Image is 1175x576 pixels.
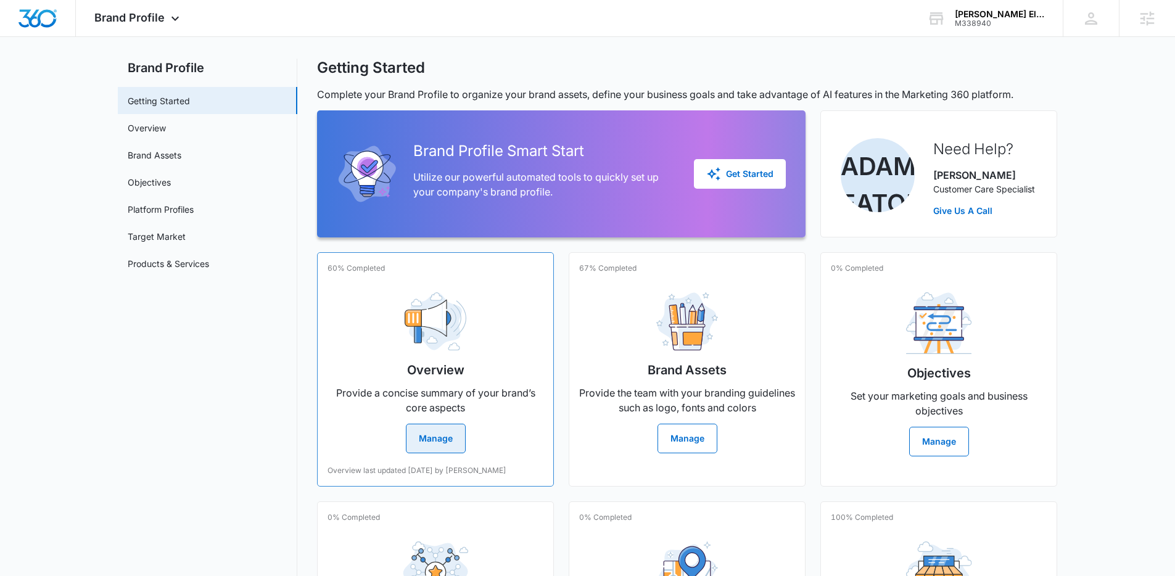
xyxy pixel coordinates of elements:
[579,512,632,523] p: 0% Completed
[128,176,171,189] a: Objectives
[413,140,674,162] h2: Brand Profile Smart Start
[955,9,1045,19] div: account name
[406,424,466,453] button: Manage
[317,87,1057,102] p: Complete your Brand Profile to organize your brand assets, define your business goals and take ad...
[933,168,1035,183] p: [PERSON_NAME]
[658,424,717,453] button: Manage
[579,263,637,274] p: 67% Completed
[955,19,1045,28] div: account id
[909,427,969,456] button: Manage
[128,230,186,243] a: Target Market
[128,257,209,270] a: Products & Services
[933,138,1035,160] h2: Need Help?
[94,11,165,24] span: Brand Profile
[933,183,1035,195] p: Customer Care Specialist
[831,389,1047,418] p: Set your marketing goals and business objectives
[831,512,893,523] p: 100% Completed
[841,138,915,212] img: Adam Eaton
[569,252,806,487] a: 67% CompletedBrand AssetsProvide the team with your branding guidelines such as logo, fonts and c...
[413,170,674,199] p: Utilize our powerful automated tools to quickly set up your company's brand profile.
[579,385,795,415] p: Provide the team with your branding guidelines such as logo, fonts and colors
[706,167,773,181] div: Get Started
[317,252,554,487] a: 60% CompletedOverviewProvide a concise summary of your brand’s core aspectsManageOverview last up...
[328,512,380,523] p: 0% Completed
[407,361,464,379] h2: Overview
[128,203,194,216] a: Platform Profiles
[648,361,727,379] h2: Brand Assets
[328,465,506,476] p: Overview last updated [DATE] by [PERSON_NAME]
[820,252,1057,487] a: 0% CompletedObjectivesSet your marketing goals and business objectivesManage
[118,59,297,77] h2: Brand Profile
[694,159,786,189] button: Get Started
[317,59,425,77] h1: Getting Started
[831,263,883,274] p: 0% Completed
[933,204,1035,217] a: Give Us A Call
[907,364,971,382] h2: Objectives
[328,263,385,274] p: 60% Completed
[328,385,543,415] p: Provide a concise summary of your brand’s core aspects
[128,94,190,107] a: Getting Started
[128,149,181,162] a: Brand Assets
[128,121,166,134] a: Overview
